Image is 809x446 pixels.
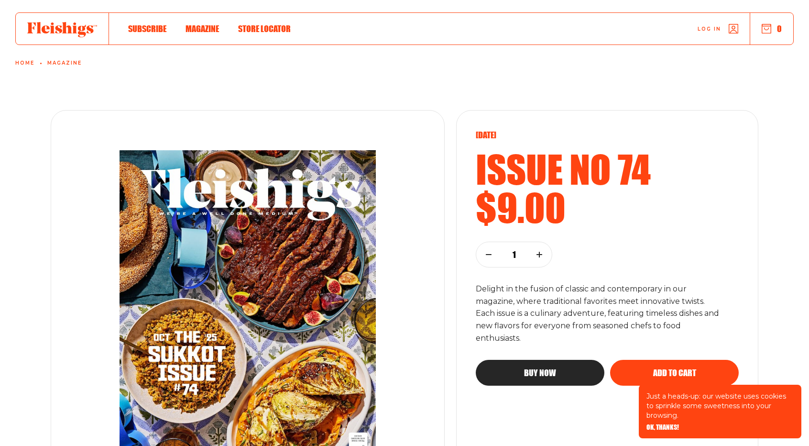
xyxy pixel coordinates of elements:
[698,24,738,33] a: Log in
[646,424,679,431] button: OK, THANKS!
[238,22,291,35] a: Store locator
[186,22,219,35] a: Magazine
[47,60,82,66] a: Magazine
[238,23,291,34] span: Store locator
[476,360,604,386] button: Buy now
[524,368,556,377] span: Buy now
[476,130,739,140] p: [DATE]
[128,23,166,34] span: Subscribe
[476,188,739,226] h2: $9.00
[508,249,520,260] p: 1
[646,391,794,420] p: Just a heads-up: our website uses cookies to sprinkle some sweetness into your browsing.
[476,150,739,188] h2: Issue no 74
[610,360,739,386] button: Add to cart
[762,23,782,34] button: 0
[186,23,219,34] span: Magazine
[15,60,34,66] a: Home
[128,22,166,35] a: Subscribe
[698,25,721,33] span: Log in
[653,368,696,377] span: Add to cart
[476,283,722,345] p: Delight in the fusion of classic and contemporary in our magazine, where traditional favorites me...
